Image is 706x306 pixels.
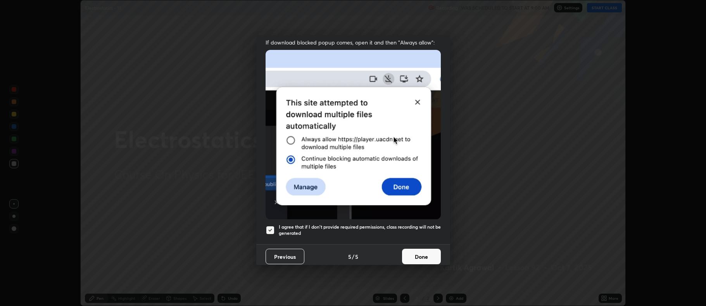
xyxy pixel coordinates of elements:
button: Previous [266,249,304,264]
h5: I agree that if I don't provide required permissions, class recording will not be generated [279,224,441,236]
img: downloads-permission-blocked.gif [266,50,441,219]
h4: 5 [355,253,358,261]
h4: 5 [348,253,351,261]
button: Done [402,249,441,264]
span: If download blocked popup comes, open it and then "Always allow": [266,39,441,46]
h4: / [352,253,354,261]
